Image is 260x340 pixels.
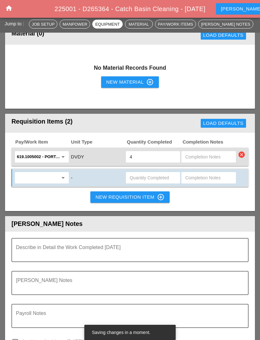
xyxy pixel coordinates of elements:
div: Load Defaults [203,32,244,39]
i: arrow_drop_down [59,174,67,182]
i: clear [238,151,245,158]
span: DVDY [71,154,84,159]
button: Load Defaults [201,119,246,128]
div: Load Defaults [203,120,244,127]
div: Pay/Work Items [158,21,193,27]
div: New Material [106,78,154,86]
input: 619.1005002 - Portable Work Zone Camera [17,152,58,162]
button: Pay/Work Items [155,20,196,29]
button: [PERSON_NAME] Notes [198,20,253,29]
div: Material (0) [11,29,121,42]
span: - [71,175,73,180]
div: Equipment [95,21,120,27]
span: Saving changes in a moment. [92,330,150,335]
input: Completion Notes [185,152,232,162]
button: Equipment [92,20,122,29]
span: Quantity Completed [126,138,182,146]
span: Completion Notes [182,138,238,146]
div: [PERSON_NAME] Notes [201,21,250,27]
div: Material [128,21,150,27]
header: [PERSON_NAME] Notes [5,216,255,232]
input: Quantity Completed [130,173,176,183]
button: Job Setup [29,20,57,29]
span: Unit Type [70,138,126,146]
span: Jump to : [4,21,27,26]
button: Load Defaults [201,31,246,40]
div: New Requisition Item [95,193,165,201]
i: home [5,4,13,12]
div: Requisition Items (2) [11,117,135,130]
textarea: Describe in Detail the Work Completed Today [16,246,239,261]
input: Quantity Completed [130,152,176,162]
div: Job Setup [32,21,55,27]
button: Material [125,20,153,29]
span: Pay/Work Item [15,138,70,146]
textarea: Foreman's Notes [16,279,239,294]
input: Completion Notes [185,173,232,183]
textarea: Payroll Notes [16,312,239,327]
span: 225001 - D265364 - Catch Basin Cleaning - [DATE] [55,5,205,12]
h3: No Material Records Found [11,64,249,72]
button: Manpower [60,20,90,29]
div: Manpower [62,21,87,27]
button: New Requisition Item [90,191,170,203]
button: New Material [101,76,159,88]
i: arrow_drop_down [59,153,67,161]
i: control_point [146,78,154,86]
i: control_point [157,193,165,201]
